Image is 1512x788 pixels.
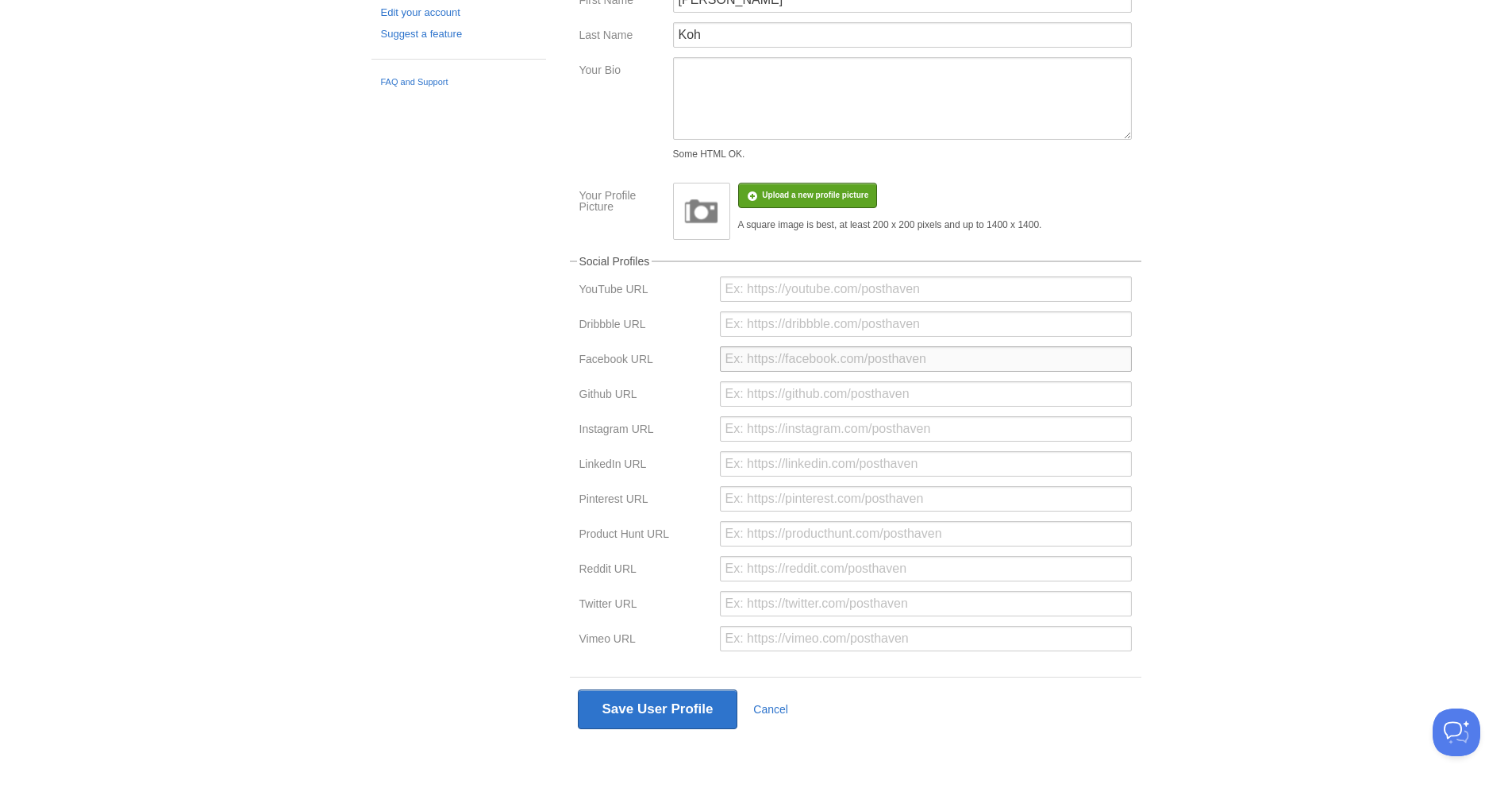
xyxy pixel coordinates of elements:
[579,64,664,79] label: Your Bio
[720,591,1132,616] input: Ex: https://twitter.com/posthaven
[381,75,537,90] a: FAQ and Support
[579,284,710,299] label: YouTube URL
[1433,709,1480,756] iframe: Help Scout Beacon - Open
[381,5,537,21] a: Edit your account
[720,521,1132,547] input: Ex: https://producthunt.com/posthaven
[381,26,537,43] a: Suggest a feature
[579,423,710,438] label: Instagram URL
[720,451,1132,477] input: Ex: https://linkedin.com/posthaven
[579,493,710,508] label: Pinterest URL
[579,319,710,334] label: Dribbble URL
[753,703,788,716] a: Cancel
[738,220,1042,230] div: A square image is best, at least 200 x 200 pixels and up to 1400 x 1400.
[762,191,868,199] span: Upload a new profile picture
[673,149,1132,159] div: Some HTML OK.
[579,458,710,473] label: LinkedIn URL
[579,633,710,648] label: Vimeo URL
[720,381,1132,407] input: Ex: https://github.com/posthaven
[720,416,1132,442] input: Ex: https://instagram.com/posthaven
[578,689,738,729] button: Save User Profile
[720,626,1132,651] input: Ex: https://vimeo.com/posthaven
[720,486,1132,512] input: Ex: https://pinterest.com/posthaven
[579,353,710,369] label: Facebook URL
[579,563,710,578] label: Reddit URL
[577,256,652,267] legend: Social Profiles
[720,346,1132,372] input: Ex: https://facebook.com/posthaven
[579,598,710,613] label: Twitter URL
[579,528,710,543] label: Product Hunt URL
[579,29,664,44] label: Last Name
[720,311,1132,337] input: Ex: https://dribbble.com/posthaven
[579,190,664,216] label: Your Profile Picture
[579,388,710,404] label: Github URL
[720,276,1132,302] input: Ex: https://youtube.com/posthaven
[678,187,725,235] img: image.png
[720,556,1132,581] input: Ex: https://reddit.com/posthaven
